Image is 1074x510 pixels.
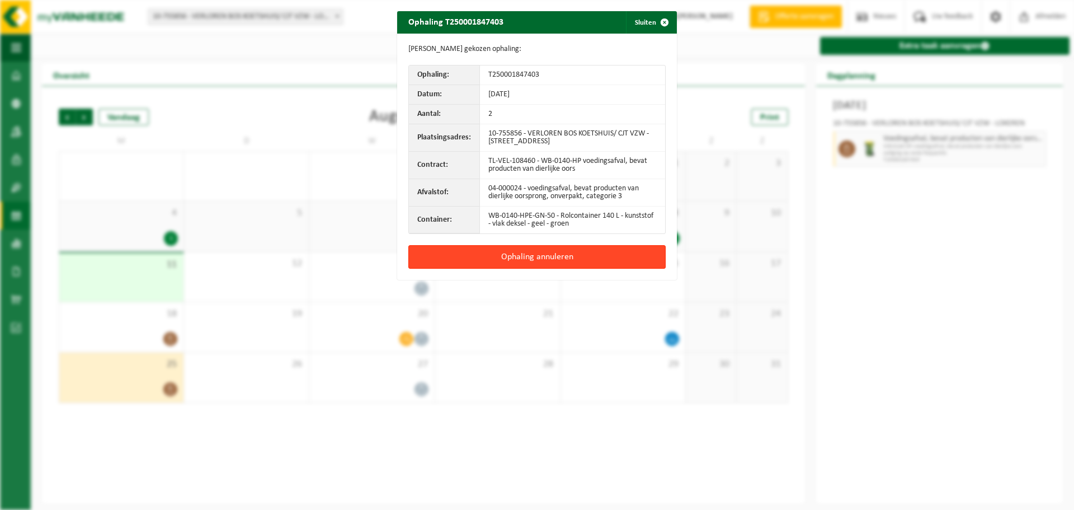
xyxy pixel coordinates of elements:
td: WB-0140-HPE-GN-50 - Rolcontainer 140 L - kunststof - vlak deksel - geel - groen [480,207,665,233]
th: Contract: [409,152,480,179]
th: Container: [409,207,480,233]
button: Sluiten [626,11,676,34]
button: Ophaling annuleren [408,245,666,269]
td: TL-VEL-108460 - WB-0140-HP voedingsafval, bevat producten van dierlijke oors [480,152,665,179]
td: 2 [480,105,665,124]
th: Afvalstof: [409,179,480,207]
th: Datum: [409,85,480,105]
td: T250001847403 [480,65,665,85]
th: Aantal: [409,105,480,124]
td: 04-000024 - voedingsafval, bevat producten van dierlijke oorsprong, onverpakt, categorie 3 [480,179,665,207]
p: [PERSON_NAME] gekozen ophaling: [408,45,666,54]
td: [DATE] [480,85,665,105]
th: Plaatsingsadres: [409,124,480,152]
h2: Ophaling T250001847403 [397,11,515,32]
td: 10-755856 - VERLOREN BOS KOETSHUIS/ CJT VZW - [STREET_ADDRESS] [480,124,665,152]
th: Ophaling: [409,65,480,85]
